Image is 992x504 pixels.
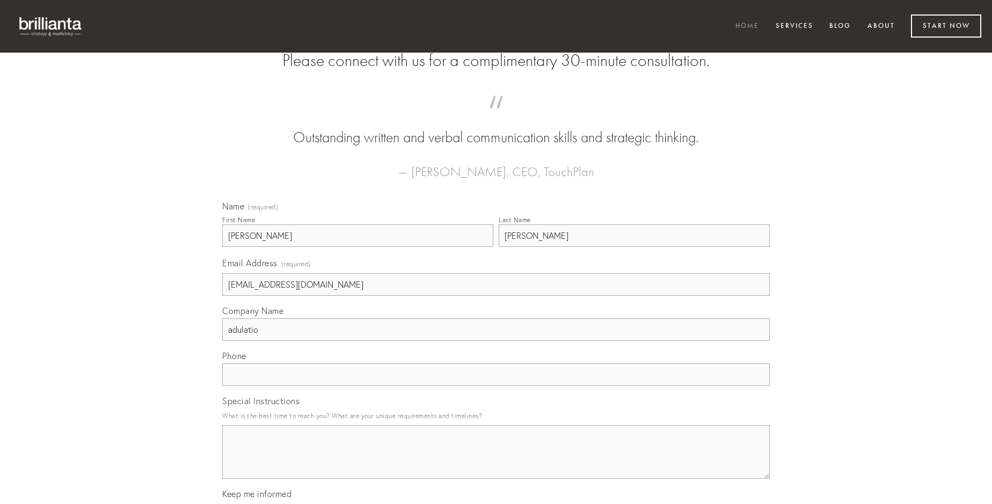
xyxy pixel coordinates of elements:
[281,257,311,271] span: (required)
[822,18,858,35] a: Blog
[222,396,300,406] span: Special Instructions
[239,106,753,148] blockquote: Outstanding written and verbal communication skills and strategic thinking.
[222,258,278,268] span: Email Address
[248,204,278,210] span: (required)
[769,18,820,35] a: Services
[222,50,770,71] h2: Please connect with us for a complimentary 30-minute consultation.
[222,305,283,316] span: Company Name
[860,18,902,35] a: About
[222,408,770,423] p: What is the best time to reach you? What are your unique requirements and timelines?
[11,11,91,42] img: brillianta - research, strategy, marketing
[222,216,255,224] div: First Name
[222,350,246,361] span: Phone
[222,201,244,211] span: Name
[728,18,766,35] a: Home
[222,488,291,499] span: Keep me informed
[239,148,753,182] figcaption: — [PERSON_NAME], CEO, TouchPlan
[499,216,531,224] div: Last Name
[239,106,753,127] span: “
[911,14,981,38] a: Start Now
